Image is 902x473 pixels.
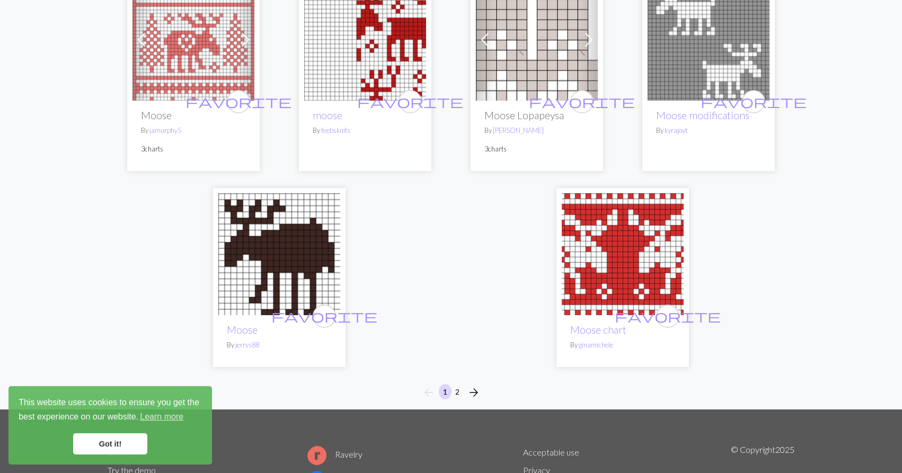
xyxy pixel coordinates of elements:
[227,324,258,336] a: Moose
[218,248,340,258] a: Moose
[742,90,765,113] button: favourite
[579,341,613,349] a: ginamichele
[19,396,202,425] span: This website uses cookies to ensure you get the best experience on our website.
[529,91,635,112] i: favourite
[463,384,484,401] button: Next
[73,433,147,454] a: dismiss cookie message
[570,340,675,350] p: By
[615,308,721,324] span: favorite
[484,126,589,136] p: By
[562,248,684,258] a: Moose chart
[141,126,246,136] p: By
[529,93,635,110] span: favorite
[8,386,212,465] div: cookieconsent
[132,33,254,43] a: Moose on River
[451,384,464,399] button: 2
[185,93,291,110] span: favorite
[656,109,749,121] a: Moose modifications
[235,341,259,349] a: jerrys88
[271,308,377,324] span: favorite
[313,126,418,136] p: By
[357,93,463,110] span: favorite
[656,126,761,136] p: By
[615,306,721,327] i: favourite
[656,305,679,328] button: favourite
[701,93,807,110] span: favorite
[149,126,181,135] a: jamurphy5
[484,144,589,154] p: 3 charts
[439,384,452,399] button: 1
[493,126,544,135] a: [PERSON_NAME]
[227,90,250,113] button: favourite
[307,446,326,465] img: Ravelry logo
[476,33,598,43] a: a
[185,91,291,112] i: favourite
[570,90,594,113] button: favourite
[467,385,480,400] span: arrow_forward
[141,109,246,121] h2: Moose
[141,144,246,154] p: 3 charts
[357,91,463,112] i: favourite
[570,324,626,336] a: Moose chart
[321,126,350,135] a: feebsknits
[307,449,362,459] a: Ravelry
[523,447,579,457] a: Acceptable use
[218,193,340,315] img: Moose
[138,409,185,425] a: learn more about cookies
[271,306,377,327] i: favourite
[467,386,480,399] i: Next
[399,90,422,113] button: favourite
[665,126,687,135] a: kyrajoyt
[304,33,426,43] a: moose
[562,193,684,315] img: Moose chart
[418,384,484,401] nav: Page navigation
[313,109,342,121] a: moose
[484,109,589,121] h2: Moose Lopapeysa
[648,33,770,43] a: Moose modifications
[701,91,807,112] i: favourite
[227,340,332,350] p: By
[313,305,336,328] button: favourite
